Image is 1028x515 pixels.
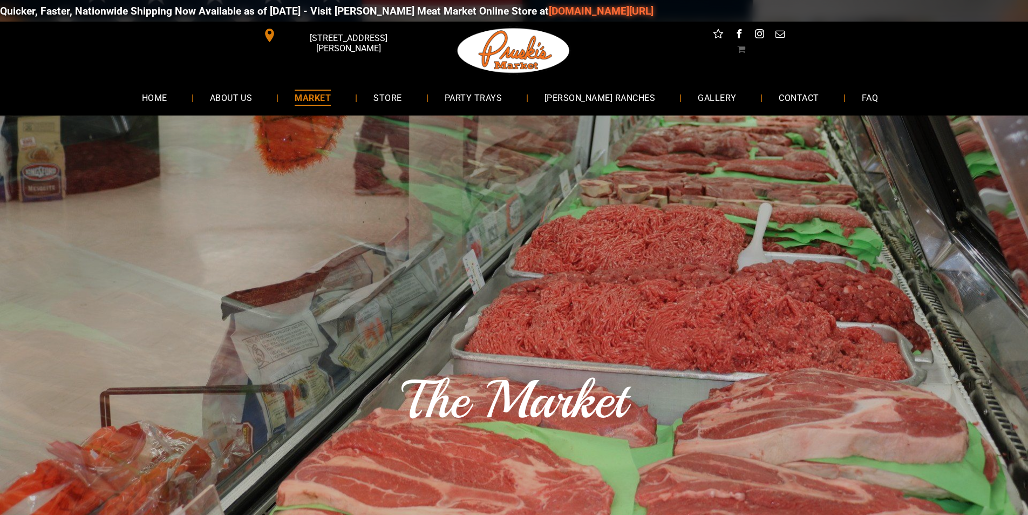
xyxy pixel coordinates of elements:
[682,83,752,112] a: GALLERY
[528,83,671,112] a: [PERSON_NAME] RANCHES
[126,83,183,112] a: HOME
[194,83,269,112] a: ABOUT US
[428,83,518,112] a: PARTY TRAYS
[455,22,572,80] img: Pruski-s+Market+HQ+Logo2-1920w.png
[278,28,418,59] span: [STREET_ADDRESS][PERSON_NAME]
[278,83,347,112] a: MARKET
[752,27,766,44] a: instagram
[763,83,835,112] a: CONTACT
[732,27,746,44] a: facebook
[357,83,418,112] a: STORE
[773,27,787,44] a: email
[711,27,725,44] a: Social network
[846,83,894,112] a: FAQ
[401,367,627,433] span: The Market
[255,27,420,44] a: [STREET_ADDRESS][PERSON_NAME]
